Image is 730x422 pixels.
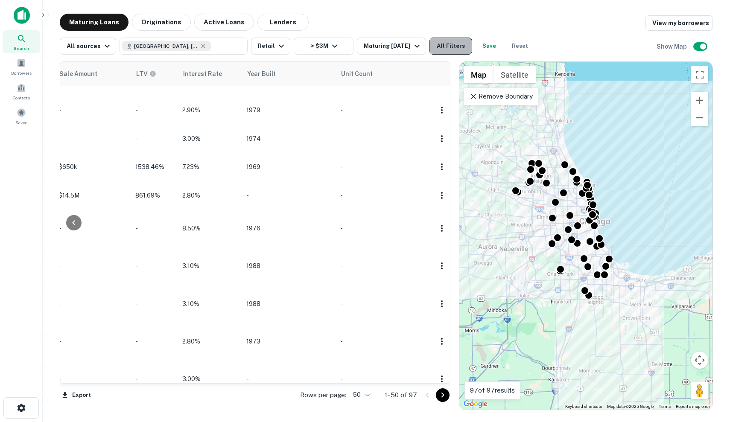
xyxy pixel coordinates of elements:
button: Lenders [257,14,309,31]
th: Interest Rate [178,62,242,86]
th: Sale Amount [54,62,131,86]
div: 50 [350,389,371,401]
p: - [340,261,426,271]
p: - [340,337,426,346]
h6: LTV [136,69,148,79]
p: - [340,374,426,384]
span: Year Built [247,69,287,79]
p: $14.5M [58,191,127,200]
button: Toggle fullscreen view [691,66,708,83]
p: - [340,224,426,233]
span: [GEOGRAPHIC_DATA], [GEOGRAPHIC_DATA], [GEOGRAPHIC_DATA] [134,42,198,50]
span: - [135,338,138,345]
p: 7.23% [182,162,238,172]
p: - [58,261,127,271]
button: Originations [132,14,191,31]
p: 2.80% [182,337,238,346]
span: - [135,375,138,382]
p: 1988 [246,299,332,308]
button: Keyboard shortcuts [565,404,602,410]
button: Maturing [DATE] [357,38,426,55]
span: Unit Count [341,69,384,79]
div: LTVs displayed on the website are for informational purposes only and may be reported incorrectly... [136,69,156,79]
button: > $3M [294,38,353,55]
p: - [58,105,127,115]
a: Borrowers [3,55,40,78]
p: - [58,299,127,308]
p: Rows per page: [300,390,346,400]
span: - [135,135,138,142]
span: 861.69% [135,192,160,199]
p: 3.10% [182,299,238,308]
p: 2.80% [182,191,238,200]
a: View my borrowers [645,15,713,31]
button: Retail [251,38,290,55]
button: Map camera controls [691,352,708,369]
button: Show satellite imagery [493,66,536,83]
p: 1969 [246,162,332,172]
p: 1976 [246,224,332,233]
span: Map data ©2025 Google [607,404,654,409]
h6: Show Map [657,42,688,51]
span: Contacts [13,94,30,101]
p: - [246,374,332,384]
p: 3.00% [182,374,238,384]
button: Go to next page [436,388,450,402]
img: capitalize-icon.png [14,7,30,24]
button: Maturing Loans [60,14,128,31]
p: - [340,191,426,200]
p: 1–50 of 97 [385,390,417,400]
p: - [58,374,127,384]
p: 3.00% [182,134,238,143]
img: Google [461,399,490,410]
a: Report a map error [676,404,710,409]
span: - [135,262,138,269]
p: 97 of 97 results [470,385,515,396]
iframe: Chat Widget [687,354,730,395]
p: - [58,337,127,346]
th: Unit Count [336,62,430,86]
a: Search [3,30,40,53]
button: All sources [60,38,116,55]
span: - [135,300,138,307]
p: 2.90% [182,105,238,115]
span: Saved [15,119,28,126]
p: Remove Boundary [469,91,533,102]
button: Save your search to get updates of matches that match your search criteria. [476,38,503,55]
a: Open this area in Google Maps (opens a new window) [461,399,490,410]
p: 1979 [246,105,332,115]
p: - [340,105,426,115]
button: Show street map [464,66,493,83]
span: Interest Rate [183,69,233,79]
div: 0 0 [459,62,712,410]
p: - [340,134,426,143]
div: All sources [67,41,112,51]
p: 3.10% [182,261,238,271]
span: - [135,107,138,114]
span: Search [14,45,29,52]
a: Contacts [3,80,40,103]
button: Zoom in [691,92,708,109]
p: 1974 [246,134,332,143]
button: Export [60,389,93,402]
a: Saved [3,105,40,128]
p: 8.50% [182,224,238,233]
button: Zoom out [691,109,708,126]
div: Maturing [DATE] [364,41,422,51]
th: Year Built [242,62,336,86]
button: Active Loans [194,14,254,31]
p: 1973 [246,337,332,346]
p: - [58,224,127,233]
span: 1538.46% [135,163,164,170]
p: - [340,299,426,308]
button: All Filters [429,38,472,55]
button: Reset [506,38,534,55]
p: - [58,134,127,143]
th: LTVs displayed on the website are for informational purposes only and may be reported incorrectly... [131,62,178,86]
span: - [135,225,138,232]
